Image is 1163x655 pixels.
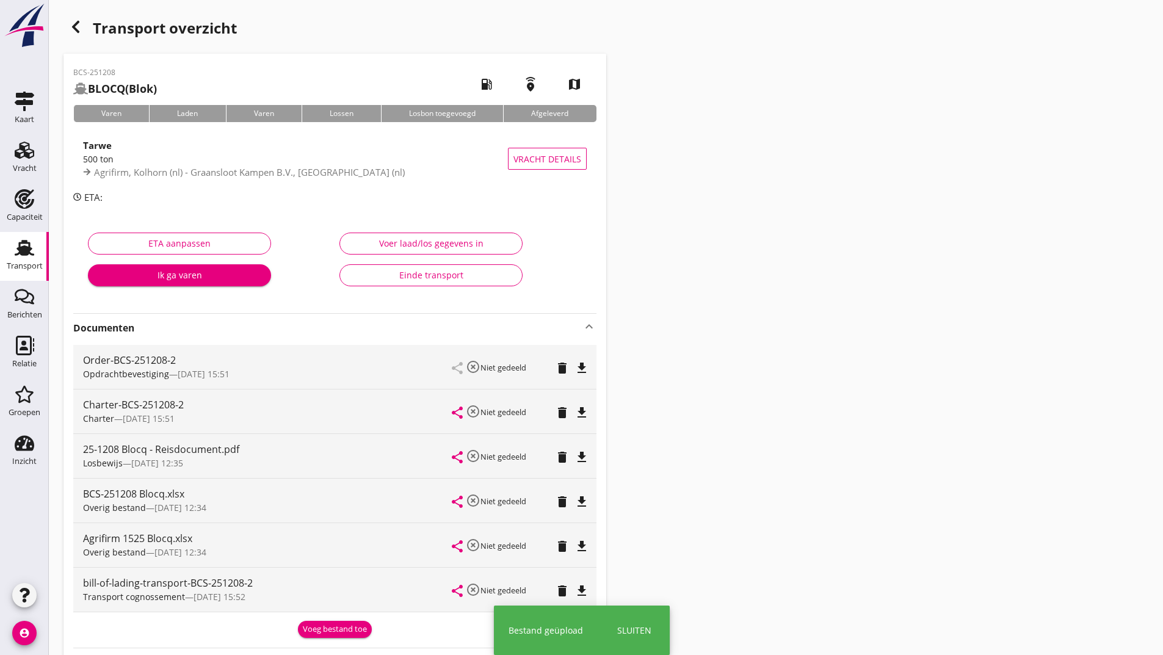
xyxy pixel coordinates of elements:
[466,582,480,597] i: highlight_off
[466,493,480,508] i: highlight_off
[508,148,587,170] button: Vracht details
[83,502,146,513] span: Overig bestand
[83,442,452,457] div: 25-1208 Blocq - Reisdocument.pdf
[94,166,405,178] span: Agrifirm, Kolhorn (nl) - Graansloot Kampen B.V., [GEOGRAPHIC_DATA] (nl)
[466,538,480,552] i: highlight_off
[83,591,185,603] span: Transport cognossement
[83,501,452,514] div: —
[466,404,480,419] i: highlight_off
[83,590,452,603] div: —
[381,105,503,122] div: Losbon toegevoegd
[73,81,157,97] h2: (Blok)
[83,576,452,590] div: bill-of-lading-transport-BCS-251208-2
[450,584,465,598] i: share
[2,3,46,48] img: logo-small.a267ee39.svg
[83,546,146,558] span: Overig bestand
[83,457,452,469] div: —
[480,407,526,418] small: Niet gedeeld
[574,539,589,554] i: file_download
[555,539,570,554] i: delete
[480,540,526,551] small: Niet gedeeld
[83,413,114,424] span: Charter
[302,105,381,122] div: Lossen
[226,105,302,122] div: Varen
[178,368,230,380] span: [DATE] 15:51
[480,451,526,462] small: Niet gedeeld
[339,233,523,255] button: Voer laad/los gegevens in
[582,319,596,334] i: keyboard_arrow_up
[555,361,570,375] i: delete
[123,413,175,424] span: [DATE] 15:51
[480,496,526,507] small: Niet gedeeld
[83,367,452,380] div: —
[7,262,43,270] div: Transport
[509,624,583,637] div: Bestand geüpload
[83,487,452,501] div: BCS-251208 Blocq.xlsx
[149,105,225,122] div: Laden
[12,457,37,465] div: Inzicht
[83,353,452,367] div: Order-BCS-251208-2
[555,450,570,465] i: delete
[84,191,103,203] span: ETA:
[73,105,149,122] div: Varen
[9,408,40,416] div: Groepen
[15,115,34,123] div: Kaart
[13,164,37,172] div: Vracht
[83,368,169,380] span: Opdrachtbevestiging
[574,494,589,509] i: file_download
[350,269,512,281] div: Einde transport
[83,153,508,165] div: 500 ton
[83,457,123,469] span: Losbewijs
[450,539,465,554] i: share
[555,584,570,598] i: delete
[73,132,596,186] a: Tarwe500 tonAgrifirm, Kolhorn (nl) - Graansloot Kampen B.V., [GEOGRAPHIC_DATA] (nl)Vracht details
[480,585,526,596] small: Niet gedeeld
[88,81,125,96] strong: BLOCQ
[513,67,548,101] i: emergency_share
[617,624,651,637] div: Sluiten
[63,15,606,54] h1: Transport overzicht
[88,264,271,286] button: Ik ga varen
[503,105,596,122] div: Afgeleverd
[83,397,452,412] div: Charter-BCS-251208-2
[574,361,589,375] i: file_download
[557,67,592,101] i: map
[12,360,37,367] div: Relatie
[83,139,112,151] strong: Tarwe
[555,405,570,420] i: delete
[298,621,372,638] button: Voeg bestand toe
[450,450,465,465] i: share
[574,450,589,465] i: file_download
[614,620,655,640] button: Sluiten
[12,621,37,645] i: account_circle
[154,546,206,558] span: [DATE] 12:34
[73,67,157,78] p: BCS-251208
[131,457,183,469] span: [DATE] 12:35
[83,546,452,559] div: —
[83,412,452,425] div: —
[98,237,261,250] div: ETA aanpassen
[555,494,570,509] i: delete
[450,494,465,509] i: share
[7,311,42,319] div: Berichten
[450,405,465,420] i: share
[574,584,589,598] i: file_download
[466,360,480,374] i: highlight_off
[154,502,206,513] span: [DATE] 12:34
[88,233,271,255] button: ETA aanpassen
[98,269,261,281] div: Ik ga varen
[194,591,245,603] span: [DATE] 15:52
[350,237,512,250] div: Voer laad/los gegevens in
[574,405,589,420] i: file_download
[466,449,480,463] i: highlight_off
[513,153,581,165] span: Vracht details
[480,362,526,373] small: Niet gedeeld
[73,321,582,335] strong: Documenten
[339,264,523,286] button: Einde transport
[83,531,452,546] div: Agrifirm 1525 Blocq.xlsx
[469,67,504,101] i: local_gas_station
[7,213,43,221] div: Capaciteit
[303,623,367,635] div: Voeg bestand toe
